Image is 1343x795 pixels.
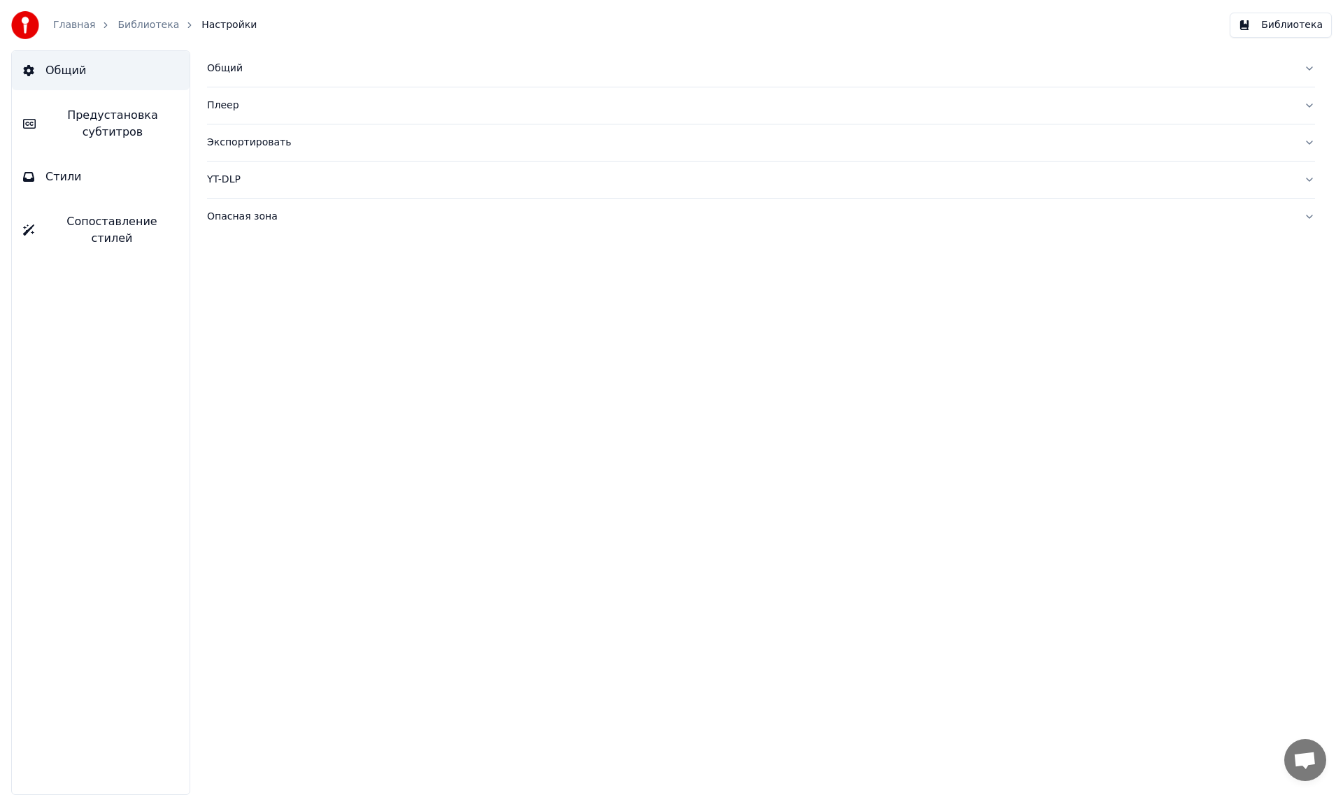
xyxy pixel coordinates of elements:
button: Стили [12,157,190,196]
span: Настройки [201,18,257,32]
a: Главная [53,18,95,32]
div: Плеер [207,99,1293,113]
button: Экспортировать [207,124,1315,161]
div: Опасная зона [207,210,1293,224]
span: Предустановка субтитров [47,107,178,141]
div: Открытый чат [1284,739,1326,781]
span: Общий [45,62,86,79]
button: Библиотека [1230,13,1332,38]
a: Библиотека [118,18,179,32]
nav: breadcrumb [53,18,257,32]
img: youka [11,11,39,39]
div: Экспортировать [207,136,1293,150]
div: YT-DLP [207,173,1293,187]
button: Сопоставление стилей [12,202,190,258]
button: Общий [207,50,1315,87]
button: Опасная зона [207,199,1315,235]
button: Общий [12,51,190,90]
button: YT-DLP [207,162,1315,198]
span: Стили [45,169,82,185]
button: Плеер [207,87,1315,124]
button: Предустановка субтитров [12,96,190,152]
span: Сопоставление стилей [45,213,178,247]
div: Общий [207,62,1293,76]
